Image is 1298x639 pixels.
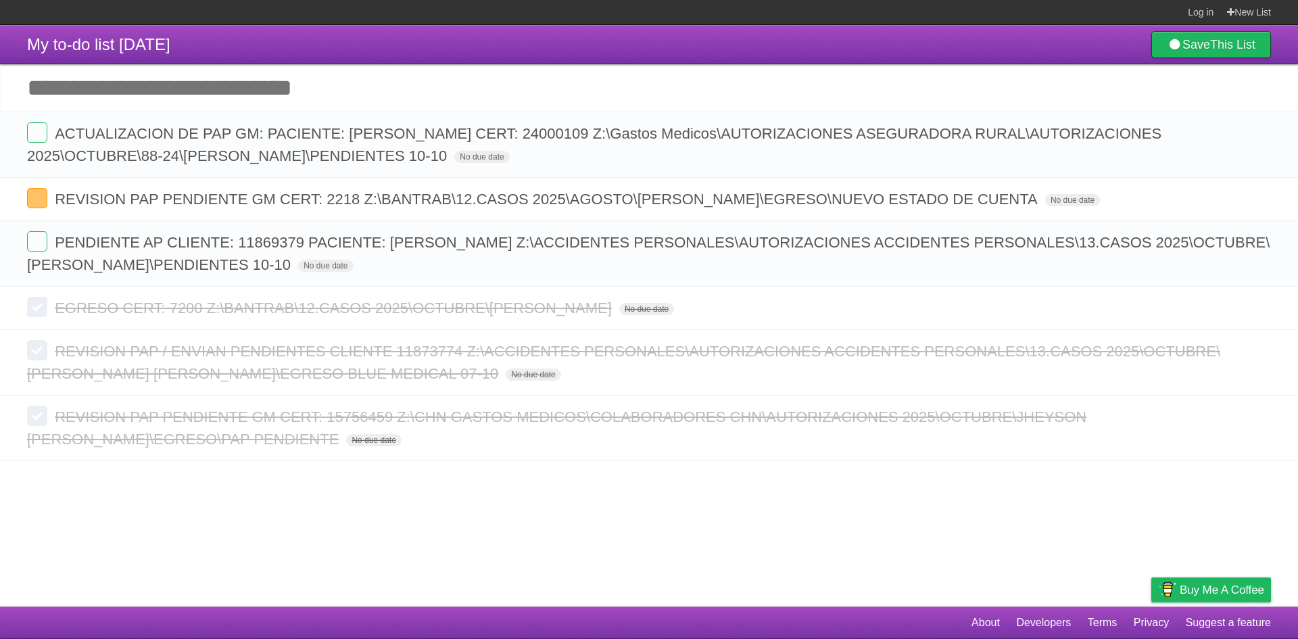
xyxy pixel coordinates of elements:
[27,188,47,208] label: Done
[619,303,674,315] span: No due date
[1186,610,1271,636] a: Suggest a feature
[27,122,47,143] label: Done
[1134,610,1169,636] a: Privacy
[971,610,1000,636] a: About
[27,340,47,360] label: Done
[1210,38,1255,51] b: This List
[1016,610,1071,636] a: Developers
[298,260,353,272] span: No due date
[27,35,170,53] span: My to-do list [DATE]
[55,300,615,316] span: EGRESO CERT: 7200 Z:\BANTRAB\12.CASOS 2025\OCTUBRE\[PERSON_NAME]
[454,151,509,163] span: No due date
[1151,577,1271,602] a: Buy me a coffee
[27,343,1220,382] span: REVISION PAP / ENVIAN PENDIENTES CLIENTE 11873774 Z:\ACCIDENTES PERSONALES\AUTORIZACIONES ACCIDEN...
[1158,578,1176,601] img: Buy me a coffee
[27,297,47,317] label: Done
[346,434,401,446] span: No due date
[1180,578,1264,602] span: Buy me a coffee
[27,234,1270,273] span: PENDIENTE AP CLIENTE: 11869379 PACIENTE: [PERSON_NAME] Z:\ACCIDENTES PERSONALES\AUTORIZACIONES AC...
[27,408,1086,448] span: REVISION PAP PENDIENTE GM CERT: 15756459 Z:\CHN GASTOS MEDICOS\COLABORADORES CHN\AUTORIZACIONES 2...
[27,125,1161,164] span: ACTUALIZACION DE PAP GM: PACIENTE: [PERSON_NAME] CERT: 24000109 Z:\Gastos Medicos\AUTORIZACIONES ...
[55,191,1041,208] span: REVISION PAP PENDIENTE GM CERT: 2218 Z:\BANTRAB\12.CASOS 2025\AGOSTO\[PERSON_NAME]\EGRESO\NUEVO E...
[27,231,47,252] label: Done
[1151,31,1271,58] a: SaveThis List
[1088,610,1117,636] a: Terms
[27,406,47,426] label: Done
[1045,194,1100,206] span: No due date
[506,369,560,381] span: No due date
